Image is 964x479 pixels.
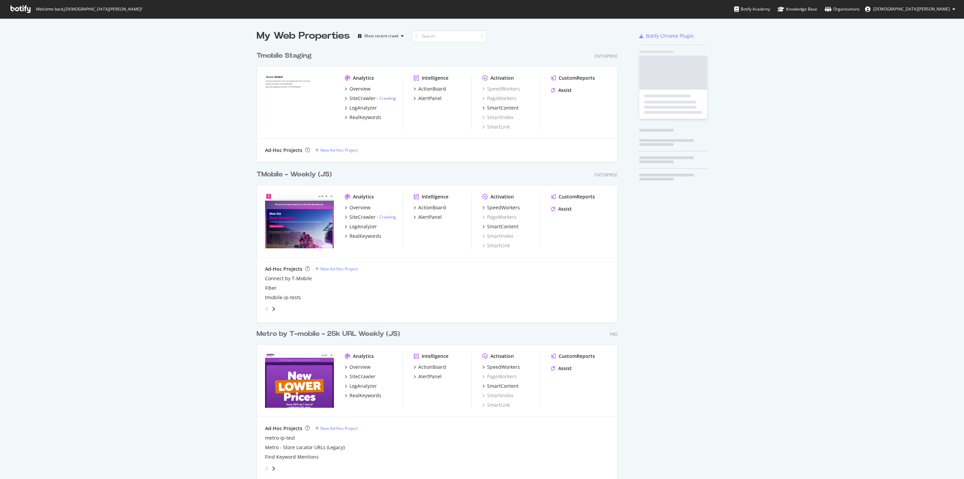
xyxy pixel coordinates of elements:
a: PageWorkers [482,373,517,380]
button: Most recent crawl [355,31,406,41]
div: Connect by T-Mobile [265,275,312,282]
div: Ad-Hoc Projects [265,425,302,432]
div: New Ad-Hoc Project [320,147,358,153]
div: SmartIndex [482,233,513,240]
span: Welcome back, [DEMOGRAPHIC_DATA][PERSON_NAME] ! [36,6,142,12]
a: ActionBoard [414,204,446,211]
div: RealKeywords [349,392,381,399]
a: New Ad-Hoc Project [315,147,358,153]
div: Ad-Hoc Projects [265,147,302,154]
a: AlertPanel [414,214,442,221]
a: SiteCrawler [345,373,376,380]
div: AlertPanel [418,95,442,102]
a: CustomReports [551,353,595,360]
div: Pro [610,331,618,337]
div: Analytics [353,75,374,81]
div: angle-left [262,463,271,474]
a: SiteCrawler- Crawling [345,214,396,221]
div: Activation [490,353,514,360]
a: ActionBoard [414,85,446,92]
img: t-mobile.com [265,193,334,248]
div: Intelligence [422,193,448,200]
a: ActionBoard [414,364,446,370]
a: Assist [551,206,572,212]
a: Overview [345,204,370,211]
div: My Web Properties [257,29,350,43]
div: Activation [490,75,514,81]
a: LogAnalyzer [345,104,377,111]
div: Botify Chrome Plugin [646,33,694,39]
img: metrobyt-mobile.com [265,353,334,408]
div: Botify Academy [734,6,770,13]
div: Metro by T-mobile - 25k URL Weekly (JS) [257,329,400,339]
div: SpeedWorkers [487,204,520,211]
a: SmartLink [482,123,510,130]
div: ActionBoard [418,85,446,92]
div: Knowledge Base [778,6,817,13]
div: Intelligence [422,353,448,360]
a: RealKeywords [345,114,381,121]
a: Overview [345,364,370,370]
a: Crawling [379,214,396,220]
div: SmartIndex [482,114,513,121]
div: Activation [490,193,514,200]
a: Metro - Store Locator URLs (Legacy) [265,444,345,451]
a: SmartIndex [482,392,513,399]
div: ActionBoard [418,204,446,211]
div: SmartLink [482,402,510,408]
div: SmartLink [482,242,510,249]
button: [DEMOGRAPHIC_DATA][PERSON_NAME] [860,4,961,15]
div: Ad-Hoc Projects [265,266,302,272]
a: CustomReports [551,193,595,200]
a: SpeedWorkers [482,204,520,211]
div: ActionBoard [418,364,446,370]
div: angle-left [262,304,271,314]
a: LogAnalyzer [345,223,377,230]
div: PageWorkers [482,95,517,102]
a: RealKeywords [345,392,381,399]
div: Overview [349,85,370,92]
div: - [377,214,396,220]
div: New Ad-Hoc Project [320,266,358,272]
a: SpeedWorkers [482,364,520,370]
a: SmartContent [482,104,519,111]
div: Assist [558,365,572,372]
a: PageWorkers [482,214,517,221]
div: Analytics [353,193,374,200]
div: Enterprise [595,172,618,178]
a: Fiber [265,285,277,291]
a: SmartContent [482,383,519,389]
div: SiteCrawler [349,95,376,102]
div: Organizations [825,6,860,13]
div: angle-right [271,465,276,472]
div: CustomReports [559,193,595,200]
div: Tmobile Staging [257,51,312,61]
a: TMobile - Weekly (JS) [257,170,335,179]
a: SpeedWorkers [482,85,520,92]
a: Find Keyword Mentions [265,454,319,460]
div: RealKeywords [349,114,381,121]
a: metro-ip-test [265,435,295,441]
div: angle-right [271,306,276,312]
img: tmobilestaging.com [265,75,334,130]
div: SpeedWorkers [487,364,520,370]
a: New Ad-Hoc Project [315,425,358,431]
div: Most recent crawl [364,34,398,38]
a: tmobile-ip-tests [265,294,301,301]
a: CustomReports [551,75,595,81]
div: Overview [349,364,370,370]
a: Overview [345,85,370,92]
span: Christian Charles [873,6,950,12]
div: SmartContent [487,223,519,230]
div: CustomReports [559,353,595,360]
div: LogAnalyzer [349,223,377,230]
a: AlertPanel [414,373,442,380]
div: New Ad-Hoc Project [320,425,358,431]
